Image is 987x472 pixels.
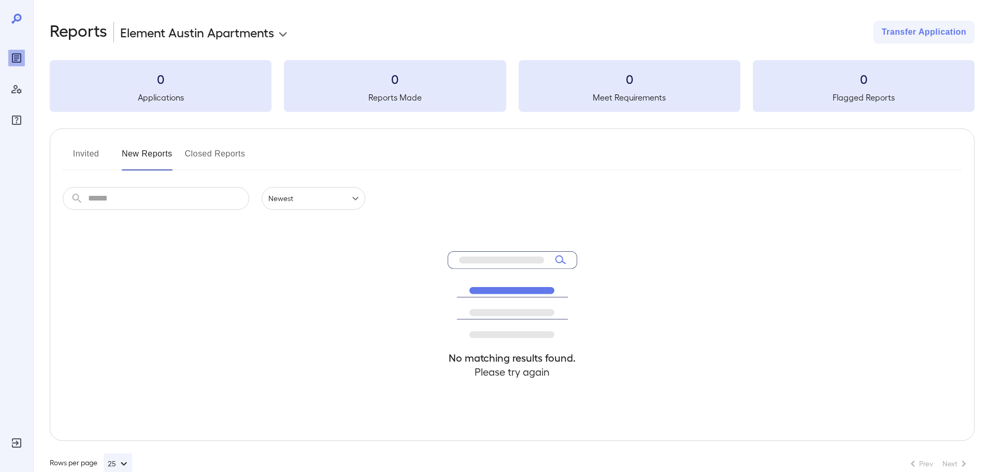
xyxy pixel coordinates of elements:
div: Log Out [8,435,25,451]
div: FAQ [8,112,25,128]
h5: Applications [50,91,271,104]
button: Transfer Application [874,21,975,44]
h2: Reports [50,21,107,44]
summary: 0Applications0Reports Made0Meet Requirements0Flagged Reports [50,60,975,112]
div: Newest [262,187,365,210]
p: Element Austin Apartments [120,24,274,40]
h5: Meet Requirements [519,91,740,104]
button: Invited [63,146,109,170]
h3: 0 [753,70,975,87]
h3: 0 [519,70,740,87]
nav: pagination navigation [902,455,975,472]
h4: Please try again [448,365,577,379]
div: Manage Users [8,81,25,97]
h4: No matching results found. [448,351,577,365]
h5: Reports Made [284,91,506,104]
h5: Flagged Reports [753,91,975,104]
button: New Reports [122,146,173,170]
h3: 0 [284,70,506,87]
h3: 0 [50,70,271,87]
div: Reports [8,50,25,66]
button: Closed Reports [185,146,246,170]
